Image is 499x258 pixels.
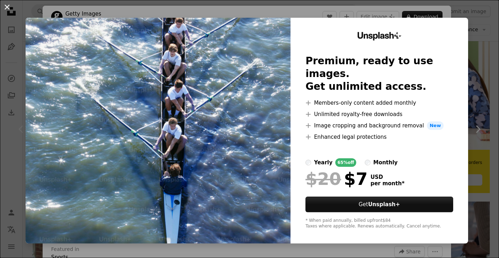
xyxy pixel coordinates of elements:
h2: Premium, ready to use images. Get unlimited access. [305,55,453,93]
div: 65% off [335,158,356,167]
button: GetUnsplash+ [305,197,453,212]
span: $20 [305,170,341,188]
li: Unlimited royalty-free downloads [305,110,453,119]
input: yearly65%off [305,160,311,165]
li: Enhanced legal protections [305,133,453,141]
div: monthly [373,158,398,167]
span: New [427,121,444,130]
div: $7 [305,170,368,188]
li: Image cropping and background removal [305,121,453,130]
div: yearly [314,158,332,167]
span: USD [370,174,405,180]
div: * When paid annually, billed upfront $84 Taxes where applicable. Renews automatically. Cancel any... [305,218,453,229]
li: Members-only content added monthly [305,99,453,107]
input: monthly [365,160,370,165]
span: per month * [370,180,405,187]
strong: Unsplash+ [368,201,400,208]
